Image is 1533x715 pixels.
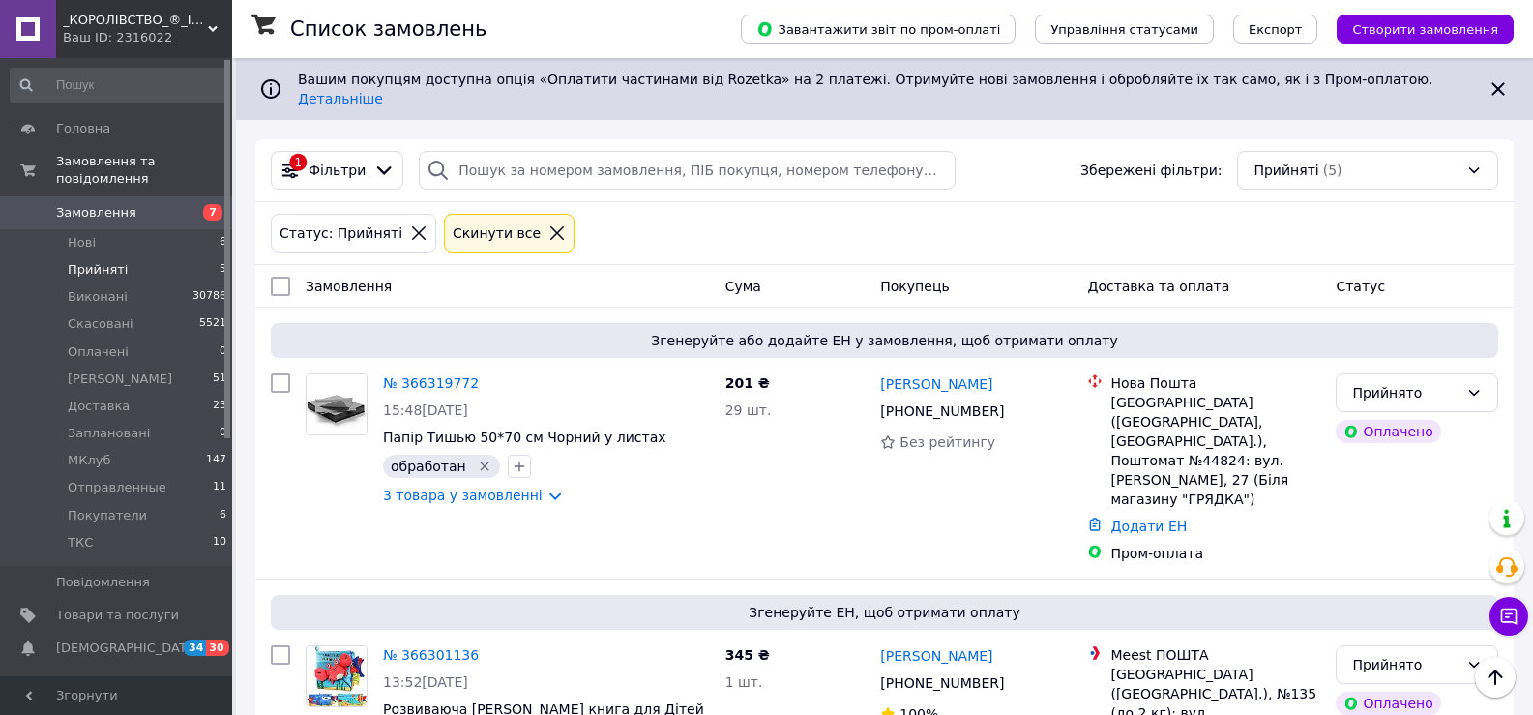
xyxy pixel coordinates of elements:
[307,646,367,706] img: Фото товару
[1323,163,1342,178] span: (5)
[206,452,226,469] span: 147
[1317,20,1514,36] a: Створити замовлення
[220,507,226,524] span: 6
[68,425,150,442] span: Заплановані
[383,647,479,663] a: № 366301136
[192,288,226,306] span: 30786
[899,434,995,450] span: Без рейтингу
[306,645,368,707] a: Фото товару
[1253,161,1318,180] span: Прийняті
[880,646,992,666] a: [PERSON_NAME]
[1110,519,1187,534] a: Додати ЕН
[1110,373,1320,393] div: Нова Пошта
[206,640,228,656] span: 30
[213,371,226,388] span: 51
[383,375,479,391] a: № 366319772
[880,374,992,394] a: [PERSON_NAME]
[290,17,486,41] h1: Список замовлень
[741,15,1016,44] button: Завантажити звіт по пром-оплаті
[56,120,110,137] span: Головна
[383,402,468,418] span: 15:48[DATE]
[756,20,1000,38] span: Завантажити звіт по пром-оплаті
[391,459,466,474] span: обработан
[1336,692,1440,715] div: Оплачено
[68,507,147,524] span: Покупатели
[725,402,772,418] span: 29 шт.
[63,12,208,29] span: _КОРОЛІВСТВО_®_ІГРАШОК_
[725,674,763,690] span: 1 шт.
[68,371,172,388] span: [PERSON_NAME]
[56,607,179,624] span: Товари та послуги
[1336,420,1440,443] div: Оплачено
[220,261,226,279] span: 5
[68,261,128,279] span: Прийняті
[56,153,232,188] span: Замовлення та повідомлення
[68,479,166,496] span: Отправленные
[309,161,366,180] span: Фільтри
[1110,544,1320,563] div: Пром-оплата
[68,398,130,415] span: Доставка
[56,574,150,591] span: Повідомлення
[220,343,226,361] span: 0
[298,72,1440,106] span: Вашим покупцям доступна опція «Оплатити частинами від Rozetka» на 2 платежі. Отримуйте нові замов...
[1489,597,1528,636] button: Чат з покупцем
[279,331,1490,350] span: Згенеруйте або додайте ЕН у замовлення, щоб отримати оплату
[1352,654,1459,675] div: Прийнято
[68,288,128,306] span: Виконані
[1249,22,1303,37] span: Експорт
[184,640,206,656] span: 34
[213,534,226,551] span: 10
[68,315,133,333] span: Скасовані
[213,479,226,496] span: 11
[383,488,543,503] a: 3 товара у замовленні
[1475,657,1516,698] button: Наверх
[1110,393,1320,509] div: [GEOGRAPHIC_DATA] ([GEOGRAPHIC_DATA], [GEOGRAPHIC_DATA].), Поштомат №44824: вул. [PERSON_NAME], 2...
[203,204,222,221] span: 7
[1087,279,1229,294] span: Доставка та оплата
[1352,382,1459,403] div: Прийнято
[307,374,367,434] img: Фото товару
[68,343,129,361] span: Оплачені
[880,403,1004,419] span: [PHONE_NUMBER]
[449,223,545,244] div: Cкинути все
[68,234,96,252] span: Нові
[1352,22,1498,37] span: Створити замовлення
[56,673,179,708] span: Показники роботи компанії
[213,398,226,415] span: 23
[1336,279,1385,294] span: Статус
[419,151,956,190] input: Пошук за номером замовлення, ПІБ покупця, номером телефону, Email, номером накладної
[220,425,226,442] span: 0
[279,603,1490,622] span: Згенеруйте ЕН, щоб отримати оплату
[1233,15,1318,44] button: Експорт
[56,640,199,657] span: [DEMOGRAPHIC_DATA]
[220,234,226,252] span: 6
[880,279,949,294] span: Покупець
[477,459,492,474] svg: Видалити мітку
[63,29,232,46] div: Ваш ID: 2316022
[725,279,761,294] span: Cума
[1050,22,1198,37] span: Управління статусами
[68,534,93,551] span: ТКС
[306,373,368,435] a: Фото товару
[1337,15,1514,44] button: Створити замовлення
[1080,161,1222,180] span: Збережені фільтри:
[383,430,666,445] a: Папір Тишью 50*70 см Чорний у листах
[383,674,468,690] span: 13:52[DATE]
[68,452,110,469] span: МКлуб
[725,375,770,391] span: 201 ₴
[276,223,406,244] div: Статус: Прийняті
[199,315,226,333] span: 5521
[880,675,1004,691] span: [PHONE_NUMBER]
[10,68,228,103] input: Пошук
[56,204,136,222] span: Замовлення
[306,279,392,294] span: Замовлення
[1035,15,1214,44] button: Управління статусами
[1110,645,1320,665] div: Meest ПОШТА
[725,647,770,663] span: 345 ₴
[298,91,383,106] a: Детальніше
